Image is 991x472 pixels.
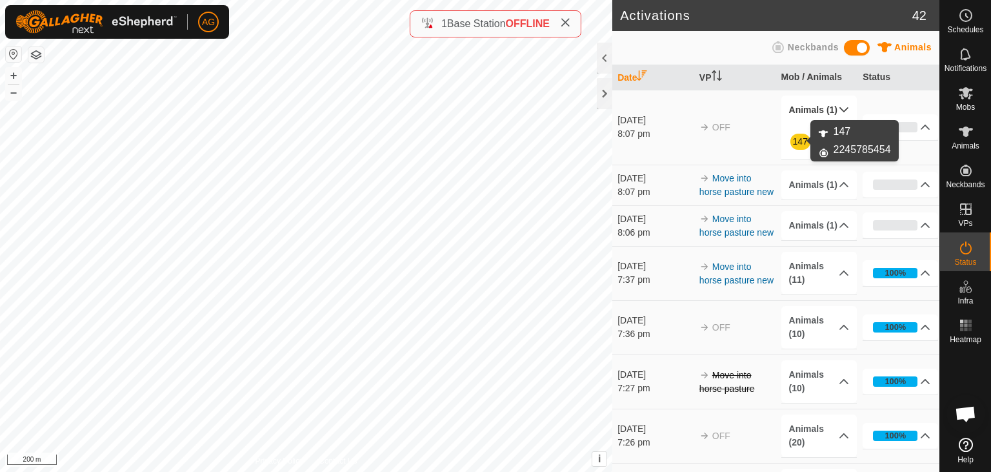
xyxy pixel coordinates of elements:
[617,114,693,127] div: [DATE]
[781,211,857,240] p-accordion-header: Animals (1)
[793,136,808,147] a: 147
[617,127,693,141] div: 8:07 pm
[441,18,447,29] span: 1
[617,382,693,395] div: 7:27 pm
[788,42,839,52] span: Neckbands
[863,260,938,286] p-accordion-header: 100%
[699,262,774,285] a: Move into horse pasture new
[6,68,21,83] button: +
[952,142,979,150] span: Animals
[873,322,917,333] div: 100%
[699,173,774,197] a: Move into horse pasture new
[694,65,776,90] th: VP
[637,72,647,83] p-sorticon: Activate to sort
[863,212,938,238] p-accordion-header: 0%
[863,423,938,449] p-accordion-header: 100%
[885,267,906,279] div: 100%
[873,268,917,278] div: 100%
[617,226,693,240] div: 8:06 pm
[617,436,693,449] div: 7:26 pm
[956,103,975,111] span: Mobs
[885,375,906,387] div: 100%
[202,15,215,29] span: AG
[873,376,917,387] div: 100%
[6,46,21,62] button: Reset Map
[781,415,857,457] p-accordion-header: Animals (20)
[885,321,906,333] div: 100%
[873,431,917,441] div: 100%
[957,297,973,305] span: Infra
[699,370,755,394] s: Move into horse pasture
[447,18,506,29] span: Base Station
[617,212,693,226] div: [DATE]
[958,220,972,227] span: VPs
[699,122,710,132] img: arrow
[699,322,710,333] img: arrow
[6,85,21,100] button: –
[781,360,857,403] p-accordion-header: Animals (10)
[776,65,858,90] th: Mob / Animals
[781,125,857,159] p-accordion-content: Animals (1)
[699,173,710,183] img: arrow
[598,453,601,464] span: i
[592,452,606,466] button: i
[617,422,693,436] div: [DATE]
[863,369,938,395] p-accordion-header: 100%
[863,172,938,198] p-accordion-header: 0%
[885,429,906,442] div: 100%
[940,433,991,469] a: Help
[617,368,693,382] div: [DATE]
[28,47,44,63] button: Map Layers
[506,18,550,29] span: OFFLINE
[699,431,710,441] img: arrow
[699,214,774,238] a: Move into horse pasture new
[617,273,693,287] div: 7:37 pm
[617,185,693,199] div: 8:07 pm
[617,327,693,341] div: 7:36 pm
[712,322,730,333] span: OFF
[873,180,917,190] div: 0%
[712,431,730,441] span: OFF
[712,72,722,83] p-sorticon: Activate to sort
[617,314,693,327] div: [DATE]
[617,172,693,185] div: [DATE]
[781,170,857,200] p-accordion-header: Animals (1)
[612,65,694,90] th: Date
[873,220,917,231] div: 0%
[957,456,974,464] span: Help
[712,122,730,132] span: OFF
[894,42,932,52] span: Animals
[255,455,304,467] a: Privacy Policy
[863,114,938,140] p-accordion-header: 0%
[873,122,917,132] div: 0%
[954,258,976,266] span: Status
[912,6,926,25] span: 42
[699,370,710,380] img: arrow
[863,314,938,340] p-accordion-header: 100%
[15,10,177,34] img: Gallagher Logo
[781,306,857,349] p-accordion-header: Animals (10)
[945,65,986,72] span: Notifications
[946,181,985,189] span: Neckbands
[617,260,693,273] div: [DATE]
[947,26,983,34] span: Schedules
[699,262,710,272] img: arrow
[857,65,939,90] th: Status
[781,96,857,125] p-accordion-header: Animals (1)
[620,8,912,23] h2: Activations
[950,336,981,344] span: Heatmap
[781,252,857,294] p-accordion-header: Animals (11)
[946,395,985,433] div: Chat öffnen
[699,214,710,224] img: arrow
[319,455,357,467] a: Contact Us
